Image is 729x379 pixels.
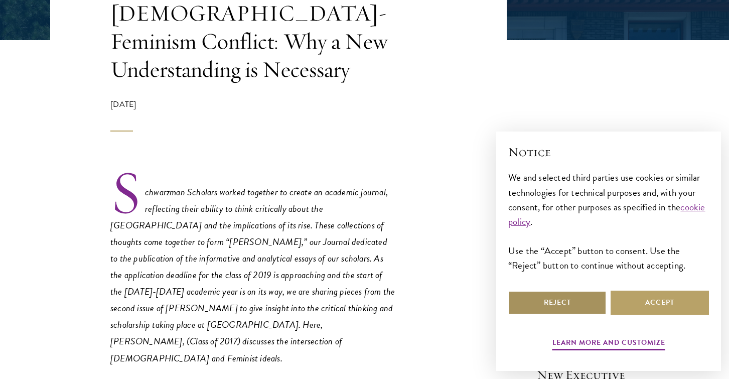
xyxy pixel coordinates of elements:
[508,291,607,315] button: Reject
[552,336,665,352] button: Learn more and customize
[110,185,395,365] em: Schwarzman Scholars worked together to create an academic journal, reflecting their ability to th...
[508,170,709,272] div: We and selected third parties use cookies or similar technologies for technical purposes and, wit...
[508,200,705,229] a: cookie policy
[508,144,709,161] h2: Notice
[611,291,709,315] button: Accept
[110,98,396,132] div: [DATE]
